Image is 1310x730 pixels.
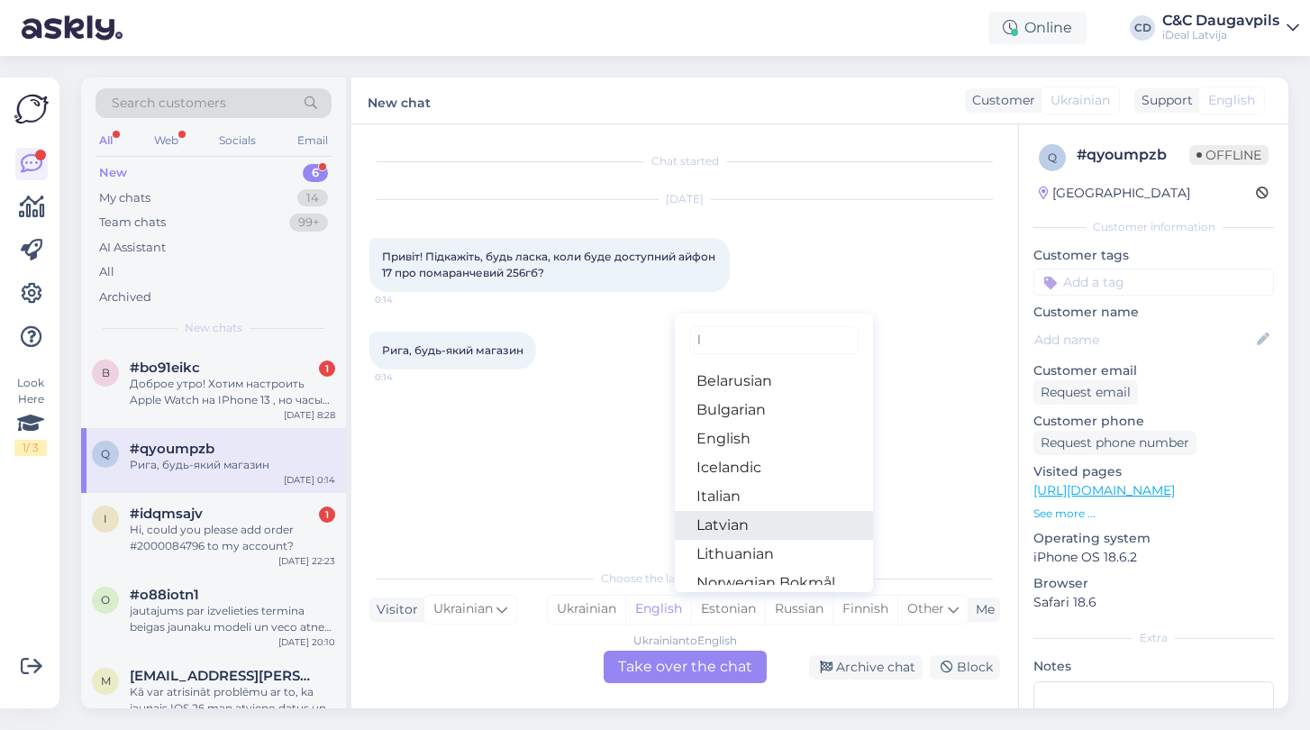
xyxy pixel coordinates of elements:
[96,129,116,152] div: All
[130,522,335,554] div: Hi, could you please add order #2000084796 to my account?
[104,512,107,525] span: i
[130,360,200,376] span: #bo91eikc
[101,593,110,607] span: o
[1162,28,1279,42] div: iDeal Latvija
[1033,412,1274,431] p: Customer phone
[1033,593,1274,612] p: Safari 18.6
[1033,529,1274,548] p: Operating system
[319,506,335,523] div: 1
[284,408,335,422] div: [DATE] 8:28
[1034,330,1253,350] input: Add name
[1033,219,1274,235] div: Customer information
[675,540,873,569] a: Lithuanian
[375,370,442,384] span: 0:14
[548,596,625,623] div: Ukrainian
[1033,431,1196,455] div: Request phone number
[988,12,1087,44] div: Online
[99,189,150,207] div: My chats
[368,88,431,113] label: New chat
[369,600,418,619] div: Visitor
[99,288,151,306] div: Archived
[278,635,335,649] div: [DATE] 20:10
[1051,91,1110,110] span: Ukrainian
[14,92,49,126] img: Askly Logo
[130,684,335,716] div: Kā var atrisināt problēmu ar to, ka jaunais IOS 26 man atvieno datus un tīklu no telefona biežāk ...
[102,366,110,379] span: b
[633,633,737,649] div: Ukrainian to English
[375,293,442,306] span: 0:14
[150,129,182,152] div: Web
[1033,630,1274,646] div: Extra
[382,250,718,279] span: Привіт! Підкажіть, будь ласка, коли буде доступний айфон 17 про помаранчевий 256гб?
[284,473,335,487] div: [DATE] 0:14
[625,596,691,623] div: English
[297,189,328,207] div: 14
[130,668,317,684] span: madara.zavadska@gmail.com
[691,596,765,623] div: Estonian
[1208,91,1255,110] span: English
[382,343,523,357] span: Рига, будь-який магазин
[604,651,767,683] div: Take over the chat
[1130,15,1155,41] div: CD
[289,214,328,232] div: 99+
[130,506,203,522] span: #idqmsajv
[215,129,259,152] div: Socials
[1033,361,1274,380] p: Customer email
[1033,548,1274,567] p: iPhone OS 18.6.2
[1033,657,1274,676] p: Notes
[1033,574,1274,593] p: Browser
[675,511,873,540] a: Latvian
[675,453,873,482] a: Icelandic
[675,482,873,511] a: Italian
[101,447,110,461] span: q
[130,603,335,635] div: jautajums par izvelieties termina beigas jaunaku modeli un veco atnes atpakal, ka tas darbojas? p...
[294,129,332,152] div: Email
[369,191,1000,207] div: [DATE]
[130,376,335,408] div: Доброе утро! Хотим настроить Apple Watch на IPhone 13 , но часы зависли , на экране отображается ...
[99,263,114,281] div: All
[675,424,873,453] a: English
[112,94,226,113] span: Search customers
[1033,380,1138,405] div: Request email
[185,320,242,336] span: New chats
[765,596,832,623] div: Russian
[1033,462,1274,481] p: Visited pages
[130,587,199,603] span: #o88iotn1
[969,600,995,619] div: Me
[1033,482,1175,498] a: [URL][DOMAIN_NAME]
[14,375,47,456] div: Look Here
[130,441,214,457] span: #qyoumpzb
[930,655,1000,680] div: Block
[303,164,328,182] div: 6
[433,599,493,619] span: Ukrainian
[278,554,335,568] div: [DATE] 22:23
[99,239,166,257] div: AI Assistant
[1033,303,1274,322] p: Customer name
[99,214,166,232] div: Team chats
[14,440,47,456] div: 1 / 3
[1039,184,1190,203] div: [GEOGRAPHIC_DATA]
[130,457,335,473] div: Рига, будь-який магазин
[832,596,897,623] div: Finnish
[1048,151,1057,164] span: q
[319,360,335,377] div: 1
[369,570,1000,587] div: Choose the language and reply
[1189,145,1269,165] span: Offline
[689,326,859,354] input: Type to filter...
[675,569,873,598] a: Norwegian Bokmål
[1162,14,1279,28] div: C&C Daugavpils
[1134,91,1193,110] div: Support
[1077,144,1189,166] div: # qyoumpzb
[1162,14,1299,42] a: C&C DaugavpilsiDeal Latvija
[965,91,1035,110] div: Customer
[675,367,873,396] a: Belarusian
[99,164,127,182] div: New
[675,396,873,424] a: Bulgarian
[1033,246,1274,265] p: Customer tags
[809,655,923,680] div: Archive chat
[369,153,1000,169] div: Chat started
[1033,269,1274,296] input: Add a tag
[1033,506,1274,522] p: See more ...
[907,600,944,616] span: Other
[101,674,111,688] span: m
